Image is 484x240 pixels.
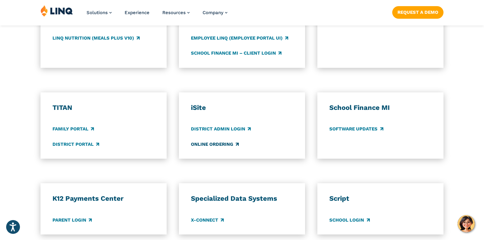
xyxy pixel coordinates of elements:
[52,35,140,41] a: LINQ Nutrition (Meals Plus v10)
[329,194,432,203] h3: Script
[162,10,190,15] a: Resources
[191,141,239,148] a: Online Ordering
[87,10,112,15] a: Solutions
[52,141,99,148] a: District Portal
[52,217,92,223] a: Parent Login
[87,10,108,15] span: Solutions
[191,103,293,112] h3: iSite
[191,35,288,41] a: Employee LINQ (Employee Portal UI)
[191,194,293,203] h3: Specialized Data Systems
[203,10,227,15] a: Company
[191,126,251,133] a: District Admin Login
[329,103,432,112] h3: School Finance MI
[458,215,475,232] button: Hello, have a question? Let’s chat.
[125,10,149,15] a: Experience
[41,5,73,17] img: LINQ | K‑12 Software
[392,6,443,18] a: Request a Demo
[52,103,155,112] h3: TITAN
[52,126,94,133] a: Family Portal
[191,50,281,56] a: School Finance MI – Client Login
[203,10,223,15] span: Company
[162,10,186,15] span: Resources
[329,126,383,133] a: Software Updates
[329,217,370,223] a: School Login
[392,5,443,18] nav: Button Navigation
[191,217,224,223] a: X-Connect
[87,5,227,25] nav: Primary Navigation
[52,194,155,203] h3: K12 Payments Center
